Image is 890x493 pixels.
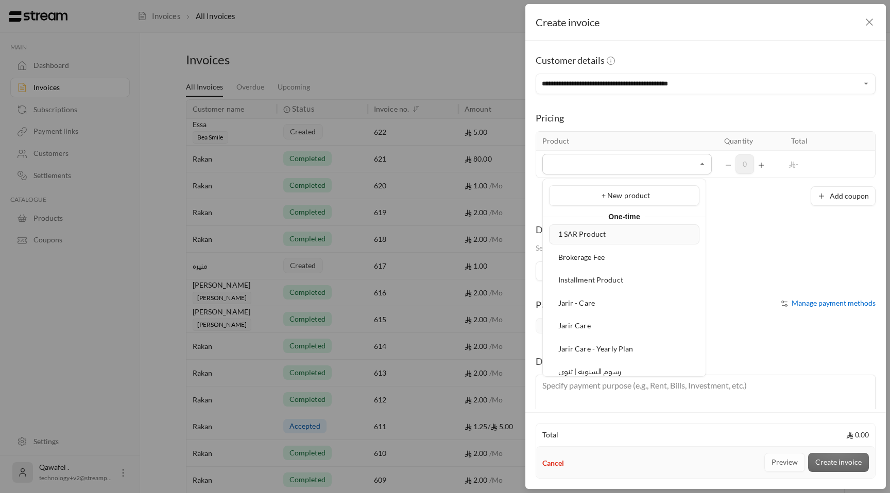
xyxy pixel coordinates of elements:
span: Brokerage Fee [558,253,605,261]
span: + New product [602,191,651,200]
table: Selected Products [536,131,876,178]
button: Close [696,158,709,170]
span: Jarir Care - Yearly Plan [558,344,634,353]
th: Product [536,132,718,151]
span: 0 [735,154,754,174]
button: Add coupon [811,186,876,206]
button: Cancel [542,458,564,468]
span: Total [542,430,558,440]
span: Jarir Care [558,321,591,330]
span: Create invoice [536,16,600,28]
span: Installment Product [558,275,623,284]
span: Card [536,318,565,333]
span: Customer details [536,55,618,66]
td: - [785,151,852,178]
span: 1 SAR Product [558,230,606,238]
span: Manage payment methods [792,298,876,307]
th: Total [785,132,852,151]
th: Quantity [718,132,785,151]
span: رسوم السنويه | ثنوي [558,367,621,376]
span: Description (optional) [536,356,624,367]
button: Open [860,78,872,90]
span: 0.00 [846,430,869,440]
span: Payment methods [536,299,609,310]
span: One-time [603,210,645,223]
div: Pricing [536,111,876,125]
span: Jarir - Care [558,298,595,307]
div: Due date [536,222,636,237]
span: Select the day the invoice is due [536,243,636,252]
